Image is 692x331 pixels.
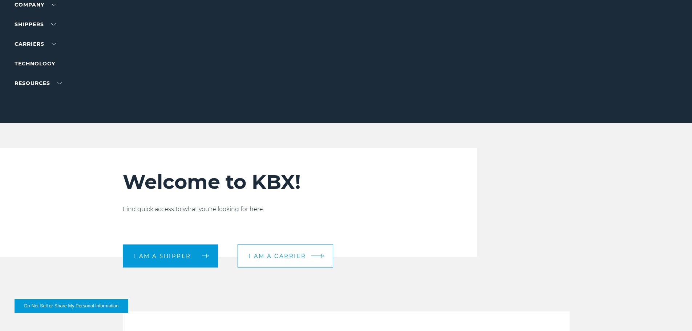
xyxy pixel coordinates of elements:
a: I am a carrier arrow arrow [238,244,333,267]
a: I am a shipper arrow arrow [123,244,218,267]
p: Find quick access to what you're looking for here. [123,205,434,214]
a: SHIPPERS [15,21,56,28]
h2: Welcome to KBX! [123,170,434,194]
span: I am a carrier [249,253,306,259]
a: Carriers [15,41,56,47]
a: Company [15,1,56,8]
a: Technology [15,60,55,67]
img: arrow [321,254,324,258]
span: I am a shipper [134,253,191,259]
a: RESOURCES [15,80,62,86]
button: Do Not Sell or Share My Personal Information [15,299,128,313]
